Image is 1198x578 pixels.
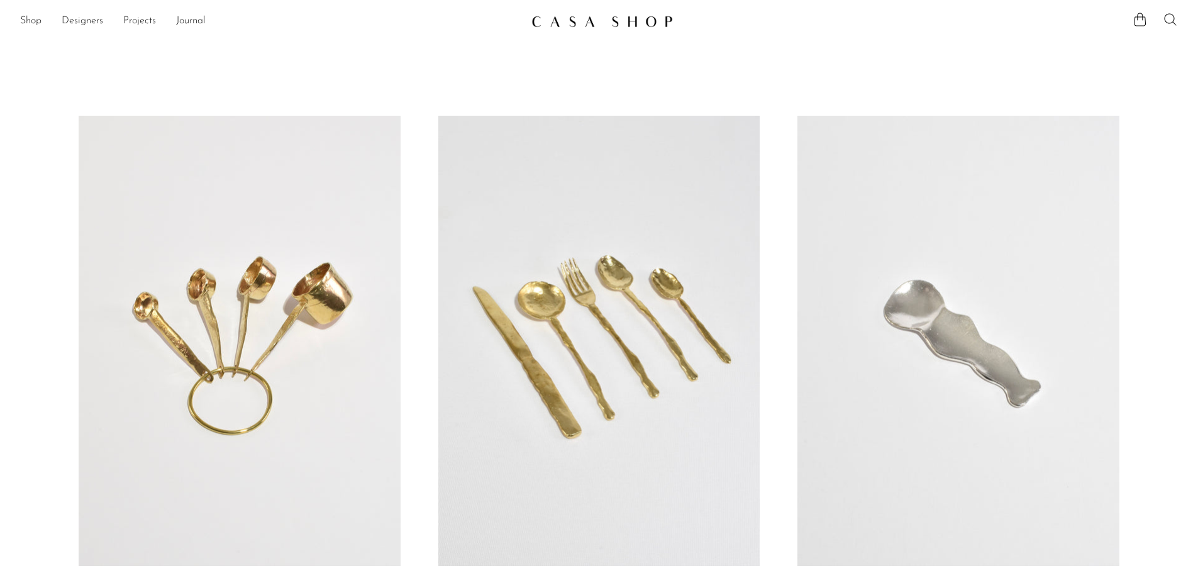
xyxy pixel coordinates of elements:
[62,13,103,30] a: Designers
[123,13,156,30] a: Projects
[176,13,206,30] a: Journal
[20,11,521,32] ul: NEW HEADER MENU
[20,11,521,32] nav: Desktop navigation
[20,13,42,30] a: Shop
